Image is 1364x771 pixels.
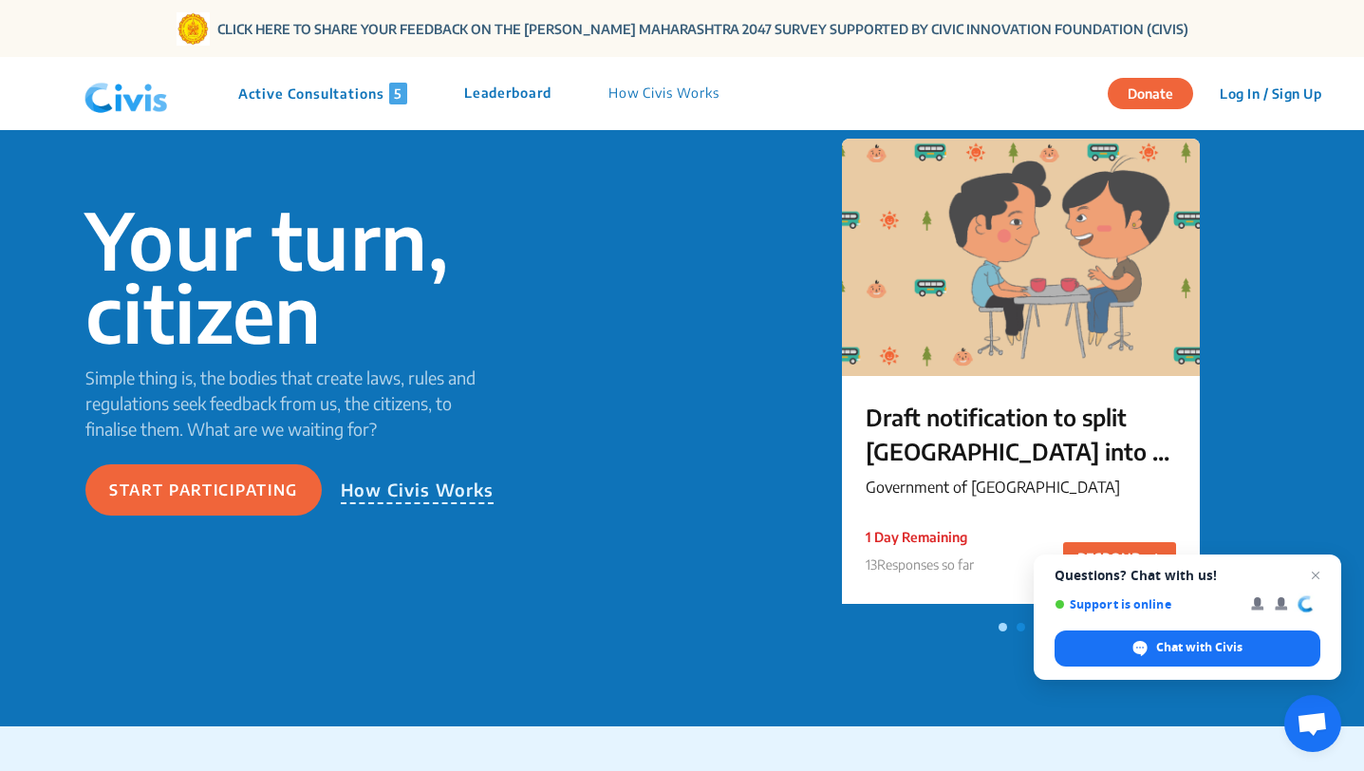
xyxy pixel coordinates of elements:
[1055,568,1320,583] span: Questions? Chat with us!
[85,365,503,442] p: Simple thing is, the bodies that create laws, rules and regulations seek feedback from us, the ci...
[1156,639,1243,656] span: Chat with Civis
[217,19,1188,39] a: CLICK HERE TO SHARE YOUR FEEDBACK ON THE [PERSON_NAME] MAHARASHTRA 2047 SURVEY SUPPORTED BY CIVIC...
[842,139,1200,613] a: Draft notification to split [GEOGRAPHIC_DATA] into 5 city corporations/[GEOGRAPHIC_DATA] ನಗರವನ್ನು...
[1108,83,1207,102] a: Donate
[1055,630,1320,667] span: Chat with Civis
[389,83,407,104] span: 5
[238,83,407,104] p: Active Consultations
[464,83,551,104] p: Leaderboard
[1063,542,1176,574] button: RESPOND
[866,527,974,547] p: 1 Day Remaining
[341,477,495,504] p: How Civis Works
[866,476,1176,498] p: Government of [GEOGRAPHIC_DATA]
[1284,695,1341,752] a: Open chat
[77,66,176,122] img: navlogo.png
[608,83,719,104] p: How Civis Works
[1108,78,1193,109] button: Donate
[866,555,974,574] p: 13
[877,556,974,573] span: Responses so far
[866,400,1176,468] p: Draft notification to split [GEOGRAPHIC_DATA] into 5 city corporations/[GEOGRAPHIC_DATA] ನಗರವನ್ನು...
[85,203,503,349] p: Your turn, citizen
[1207,79,1334,108] button: Log In / Sign Up
[85,464,322,516] button: Start participating
[1055,597,1238,611] span: Support is online
[177,12,210,46] img: Gom Logo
